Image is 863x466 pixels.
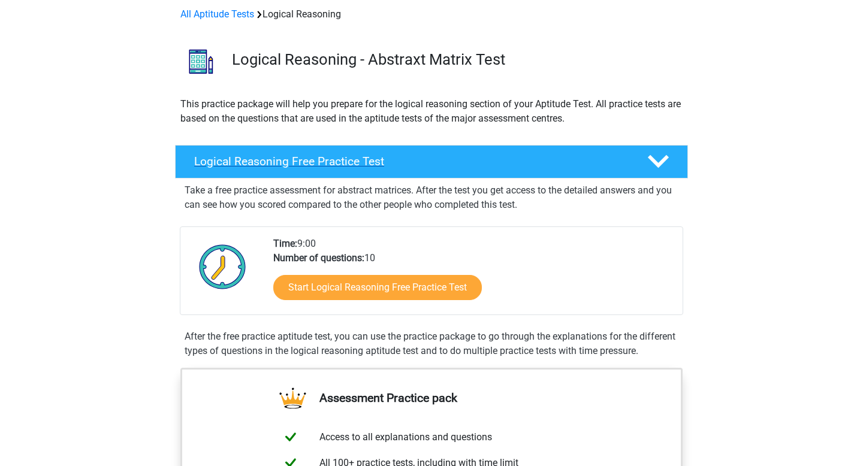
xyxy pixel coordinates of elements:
p: This practice package will help you prepare for the logical reasoning section of your Aptitude Te... [180,97,683,126]
b: Time: [273,238,297,249]
a: All Aptitude Tests [180,8,254,20]
b: Number of questions: [273,252,364,264]
a: Start Logical Reasoning Free Practice Test [273,275,482,300]
div: After the free practice aptitude test, you can use the practice package to go through the explana... [180,329,683,358]
div: 9:00 10 [264,237,682,314]
img: Clock [192,237,253,296]
h3: Logical Reasoning - Abstraxt Matrix Test [232,50,678,69]
h4: Logical Reasoning Free Practice Test [194,155,628,168]
div: Logical Reasoning [176,7,687,22]
img: logical reasoning [176,36,227,87]
p: Take a free practice assessment for abstract matrices. After the test you get access to the detai... [185,183,678,212]
a: Logical Reasoning Free Practice Test [170,145,693,178]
